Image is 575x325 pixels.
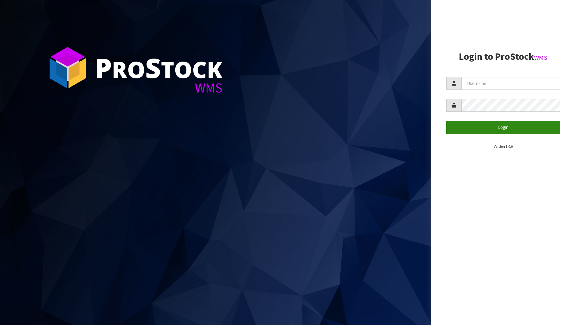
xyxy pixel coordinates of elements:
h2: Login to ProStock [446,51,560,62]
span: P [95,49,112,86]
span: S [145,49,161,86]
button: Login [446,121,560,134]
small: Version 1.0.0 [494,144,513,149]
input: Username [461,77,560,90]
img: ProStock Cube [45,45,90,90]
small: WMS [534,54,547,62]
div: WMS [95,81,223,95]
div: ro tock [95,54,223,81]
